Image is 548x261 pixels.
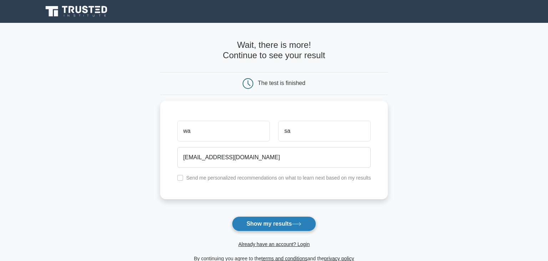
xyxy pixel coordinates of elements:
h4: Wait, there is more! Continue to see your result [160,40,388,61]
button: Show my results [232,216,316,231]
input: Email [177,147,371,168]
label: Send me personalized recommendations on what to learn next based on my results [186,175,371,181]
a: Already have an account? Login [238,241,310,247]
div: The test is finished [258,80,305,86]
input: First name [177,121,270,141]
input: Last name [278,121,371,141]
